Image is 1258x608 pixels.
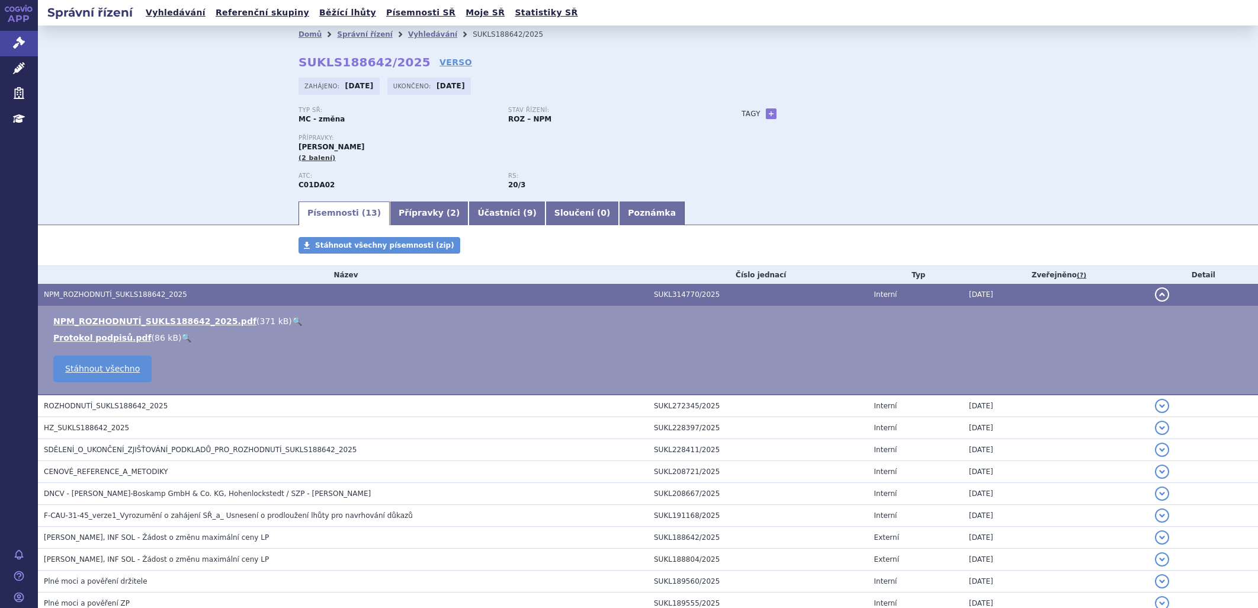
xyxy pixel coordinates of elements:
span: DNCV - G. Pohl-Boskamp GmbH & Co. KG, Hohenlockstedt / SZP - NITRO POHL [44,489,371,498]
abbr: (?) [1077,271,1086,280]
span: Interní [874,446,897,454]
span: Interní [874,290,897,299]
a: Správní řízení [337,30,393,39]
button: detail [1155,530,1169,545]
strong: GLYCEROL-TRINITRÁT [299,181,335,189]
td: [DATE] [963,417,1149,439]
td: [DATE] [963,527,1149,549]
td: SUKL208721/2025 [648,461,868,483]
a: 🔍 [292,316,302,326]
button: detail [1155,508,1169,523]
span: Interní [874,577,897,585]
p: ATC: [299,172,496,180]
span: Plné moci a pověření ZP [44,599,130,607]
a: + [766,108,776,119]
td: [DATE] [963,549,1149,571]
a: Písemnosti SŘ [383,5,459,21]
th: Zveřejněno [963,266,1149,284]
span: Interní [874,599,897,607]
a: Stáhnout všechno [53,356,152,382]
span: NITRO POHL, INF SOL - Žádost o změnu maximální ceny LP [44,555,269,564]
span: NITRO POHL, INF SOL - Žádost o změnu maximální ceny LP [44,533,269,542]
a: Statistiky SŘ [511,5,581,21]
span: Plné moci a pověření držitele [44,577,147,585]
a: Běžící lhůty [316,5,380,21]
td: SUKL188804/2025 [648,549,868,571]
a: VERSO [439,56,472,68]
span: Externí [874,555,899,564]
th: Číslo jednací [648,266,868,284]
span: 13 [365,208,377,217]
p: Typ SŘ: [299,107,496,114]
td: SUKL189560/2025 [648,571,868,593]
span: Interní [874,489,897,498]
span: 371 kB [259,316,288,326]
td: SUKL208667/2025 [648,483,868,505]
a: Účastníci (9) [468,201,545,225]
span: Stáhnout všechny písemnosti (zip) [315,241,454,249]
span: Interní [874,511,897,520]
button: detail [1155,465,1169,479]
span: 9 [527,208,533,217]
a: Poznámka [619,201,685,225]
a: 🔍 [181,333,191,343]
span: HZ_SUKLS188642_2025 [44,424,129,432]
a: Protokol podpisů.pdf [53,333,152,343]
a: Stáhnout všechny písemnosti (zip) [299,237,460,254]
p: RS: [508,172,706,180]
th: Typ [868,266,964,284]
td: [DATE] [963,439,1149,461]
td: [DATE] [963,483,1149,505]
span: Ukončeno: [393,81,434,91]
span: Interní [874,424,897,432]
a: Vyhledávání [142,5,209,21]
td: SUKL191168/2025 [648,505,868,527]
td: SUKL272345/2025 [648,395,868,417]
a: Referenční skupiny [212,5,313,21]
button: detail [1155,487,1169,501]
th: Název [38,266,648,284]
strong: MC - změna [299,115,345,123]
span: [PERSON_NAME] [299,143,365,151]
span: SDĚLENÍ_O_UKONČENÍ_ZJIŠŤOVÁNÍ_PODKLADŮ_PRO_ROZHODNUTÍ_SUKLS188642_2025 [44,446,357,454]
h3: Tagy [742,107,760,121]
strong: SUKLS188642/2025 [299,55,431,69]
strong: donátory NO k terapii anginy pectoris, parent. [508,181,525,189]
a: Vyhledávání [408,30,457,39]
td: [DATE] [963,505,1149,527]
td: [DATE] [963,284,1149,306]
td: SUKL228411/2025 [648,439,868,461]
span: (2 balení) [299,154,336,162]
a: NPM_ROZHODNUTÍ_SUKLS188642_2025.pdf [53,316,256,326]
span: 0 [601,208,606,217]
span: ROZHODNUTÍ_SUKLS188642_2025 [44,402,168,410]
span: Zahájeno: [304,81,342,91]
li: ( ) [53,315,1246,327]
p: Stav řízení: [508,107,706,114]
a: Moje SŘ [462,5,508,21]
li: ( ) [53,332,1246,344]
td: SUKL314770/2025 [648,284,868,306]
a: Přípravky (2) [390,201,468,225]
td: [DATE] [963,395,1149,417]
button: detail [1155,421,1169,435]
td: SUKL188642/2025 [648,527,868,549]
button: detail [1155,574,1169,588]
span: Interní [874,402,897,410]
strong: ROZ – NPM [508,115,551,123]
strong: [DATE] [345,82,374,90]
span: F-CAU-31-45_verze1_Vyrozumění o zahájení SŘ_a_ Usnesení o prodloužení lhůty pro navrhování důkazů [44,511,413,520]
a: Písemnosti (13) [299,201,390,225]
td: SUKL228397/2025 [648,417,868,439]
td: [DATE] [963,571,1149,593]
span: Interní [874,468,897,476]
th: Detail [1149,266,1258,284]
strong: [DATE] [437,82,465,90]
a: Domů [299,30,322,39]
span: 86 kB [155,333,178,343]
a: Sloučení (0) [545,201,619,225]
span: CENOVÉ_REFERENCE_A_METODIKY [44,468,168,476]
p: Přípravky: [299,135,718,142]
span: 2 [450,208,456,217]
td: [DATE] [963,461,1149,483]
